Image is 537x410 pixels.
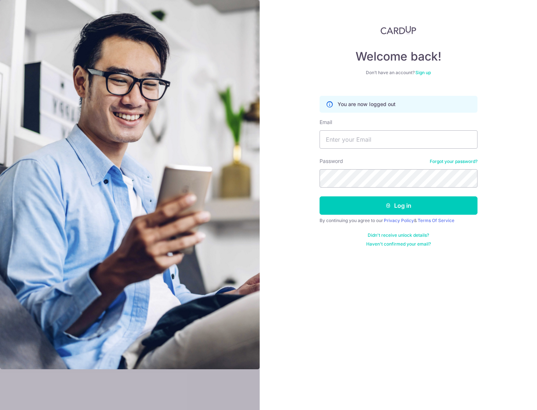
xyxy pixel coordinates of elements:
[320,218,477,224] div: By continuing you agree to our &
[320,196,477,215] button: Log in
[368,232,429,238] a: Didn't receive unlock details?
[320,49,477,64] h4: Welcome back!
[430,159,477,164] a: Forgot your password?
[338,101,396,108] p: You are now logged out
[320,130,477,149] input: Enter your Email
[381,26,417,35] img: CardUp Logo
[418,218,454,223] a: Terms Of Service
[320,119,332,126] label: Email
[384,218,414,223] a: Privacy Policy
[320,70,477,76] div: Don’t have an account?
[320,157,343,165] label: Password
[366,241,431,247] a: Haven't confirmed your email?
[415,70,431,75] a: Sign up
